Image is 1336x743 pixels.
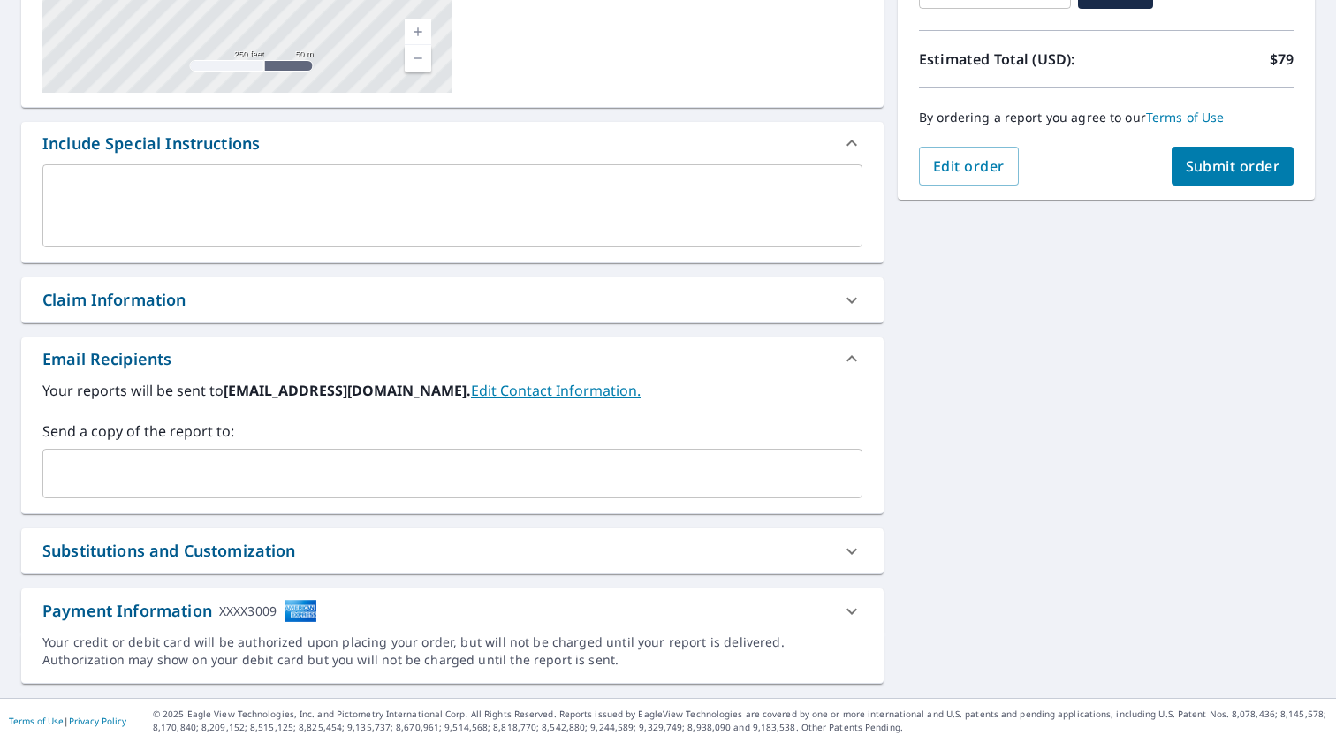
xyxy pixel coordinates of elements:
[42,599,317,623] div: Payment Information
[219,599,277,623] div: XXXX3009
[21,528,884,573] div: Substitutions and Customization
[21,277,884,322] div: Claim Information
[69,715,126,727] a: Privacy Policy
[42,633,862,669] div: Your credit or debit card will be authorized upon placing your order, but will not be charged unt...
[9,716,126,726] p: |
[21,337,884,380] div: Email Recipients
[284,599,317,623] img: cardImage
[405,19,431,45] a: Current Level 17, Zoom In
[471,381,641,400] a: EditContactInfo
[9,715,64,727] a: Terms of Use
[42,347,171,371] div: Email Recipients
[405,45,431,72] a: Current Level 17, Zoom Out
[153,708,1327,734] p: © 2025 Eagle View Technologies, Inc. and Pictometry International Corp. All Rights Reserved. Repo...
[1172,147,1294,186] button: Submit order
[42,380,862,401] label: Your reports will be sent to
[1270,49,1294,70] p: $79
[42,539,296,563] div: Substitutions and Customization
[933,156,1005,176] span: Edit order
[42,132,260,155] div: Include Special Instructions
[224,381,471,400] b: [EMAIL_ADDRESS][DOMAIN_NAME].
[919,147,1019,186] button: Edit order
[21,588,884,633] div: Payment InformationXXXX3009cardImage
[21,122,884,164] div: Include Special Instructions
[42,288,186,312] div: Claim Information
[919,110,1294,125] p: By ordering a report you agree to our
[1146,109,1225,125] a: Terms of Use
[919,49,1106,70] p: Estimated Total (USD):
[42,421,862,442] label: Send a copy of the report to:
[1186,156,1280,176] span: Submit order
